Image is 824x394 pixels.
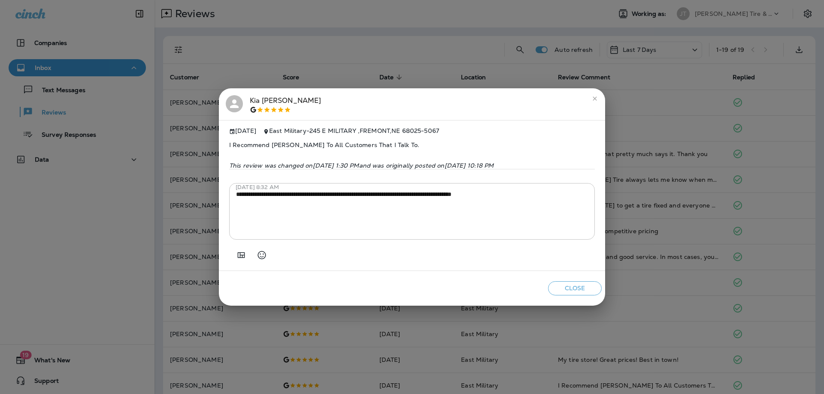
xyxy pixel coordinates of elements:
div: Kia [PERSON_NAME] [250,95,321,113]
span: [DATE] [229,127,256,135]
span: and was originally posted on [DATE] 10:18 PM [359,162,494,169]
span: East Military - 245 E MILITARY , FREMONT , NE 68025-5067 [269,127,439,135]
p: This review was changed on [DATE] 1:30 PM [229,162,595,169]
span: I Recommend [PERSON_NAME] To All Customers That I Talk To. [229,135,595,155]
button: Add in a premade template [233,247,250,264]
button: close [588,92,602,105]
button: Close [548,281,602,295]
button: Select an emoji [253,247,270,264]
